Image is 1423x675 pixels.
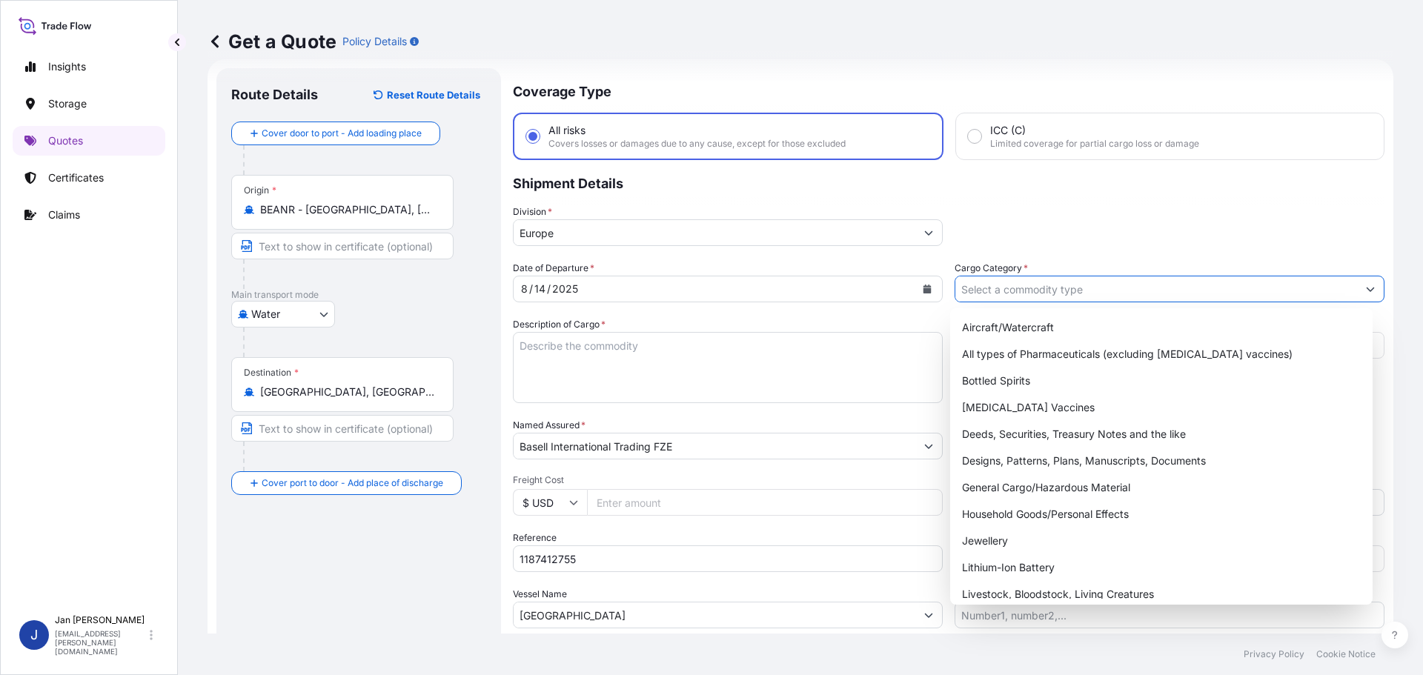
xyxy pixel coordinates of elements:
[956,341,1367,368] div: All types of Pharmaceuticals (excluding [MEDICAL_DATA] vaccines)
[956,528,1367,554] div: Jewellery
[513,317,606,332] label: Description of Cargo
[915,277,939,301] button: Calendar
[513,160,1384,205] p: Shipment Details
[231,301,335,327] button: Select transport
[260,202,435,217] input: Origin
[955,602,1384,628] input: Number1, number2,...
[529,280,533,298] div: /
[48,207,80,222] p: Claims
[990,138,1199,150] span: Limited coverage for partial cargo loss or damage
[956,448,1367,474] div: Designs, Patterns, Plans, Manuscripts, Documents
[55,629,147,656] p: [EMAIL_ADDRESS][PERSON_NAME][DOMAIN_NAME]
[533,280,547,298] div: day,
[513,474,943,486] span: Freight Cost
[587,489,943,516] input: Enter amount
[260,385,435,399] input: Destination
[514,602,915,628] input: Type to search vessel name or IMO
[231,233,454,259] input: Text to appear on certificate
[244,184,276,196] div: Origin
[30,628,38,642] span: J
[915,433,942,459] button: Show suggestions
[1357,276,1384,302] button: Show suggestions
[956,394,1367,421] div: [MEDICAL_DATA] Vaccines
[551,280,580,298] div: year,
[231,415,454,442] input: Text to appear on certificate
[342,34,407,49] p: Policy Details
[231,86,318,104] p: Route Details
[262,126,422,141] span: Cover door to port - Add loading place
[956,368,1367,394] div: Bottled Spirits
[955,261,1028,276] label: Cargo Category
[514,433,915,459] input: Full name
[956,421,1367,448] div: Deeds, Securities, Treasury Notes and the like
[520,280,529,298] div: month,
[513,531,557,545] label: Reference
[208,30,336,53] p: Get a Quote
[548,138,846,150] span: Covers losses or damages due to any cause, except for those excluded
[956,581,1367,608] div: Livestock, Bloodstock, Living Creatures
[990,123,1026,138] span: ICC (C)
[513,545,943,572] input: Your internal reference
[1316,648,1376,660] p: Cookie Notice
[513,587,567,602] label: Vessel Name
[48,59,86,74] p: Insights
[513,418,586,433] label: Named Assured
[915,602,942,628] button: Show suggestions
[48,96,87,111] p: Storage
[48,133,83,148] p: Quotes
[955,276,1357,302] input: Select a commodity type
[55,614,147,626] p: Jan [PERSON_NAME]
[513,205,552,219] label: Division
[514,219,915,246] input: Type to search division
[956,314,1367,341] div: Aircraft/Watercraft
[956,474,1367,501] div: General Cargo/Hazardous Material
[915,219,942,246] button: Show suggestions
[547,280,551,298] div: /
[513,68,1384,113] p: Coverage Type
[251,307,280,322] span: Water
[387,87,480,102] p: Reset Route Details
[956,501,1367,528] div: Household Goods/Personal Effects
[231,289,486,301] p: Main transport mode
[244,367,299,379] div: Destination
[513,261,594,276] span: Date of Departure
[548,123,586,138] span: All risks
[48,170,104,185] p: Certificates
[956,554,1367,581] div: Lithium-Ion Battery
[262,476,443,491] span: Cover port to door - Add place of discharge
[1244,648,1304,660] p: Privacy Policy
